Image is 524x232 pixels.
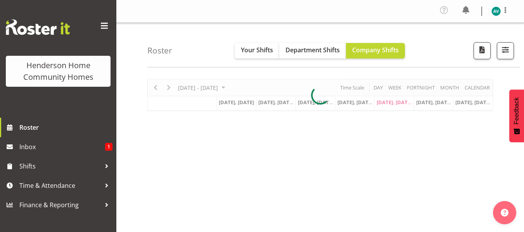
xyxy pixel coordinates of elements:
span: Time & Attendance [19,180,101,191]
span: Finance & Reporting [19,199,101,211]
button: Company Shifts [346,43,405,58]
div: Henderson Home Community Homes [14,60,103,83]
span: 1 [105,143,112,151]
span: Department Shifts [285,46,340,54]
button: Your Shifts [235,43,279,58]
span: Inbox [19,141,105,153]
h4: Roster [147,46,172,55]
img: Rosterit website logo [6,19,70,35]
span: Your Shifts [241,46,273,54]
span: Roster [19,122,112,133]
button: Feedback - Show survey [509,89,524,142]
img: asiasiga-vili8528.jpg [491,7,501,16]
span: Feedback [513,97,520,124]
img: help-xxl-2.png [501,209,508,217]
button: Filter Shifts [497,42,514,59]
button: Department Shifts [279,43,346,58]
span: Company Shifts [352,46,399,54]
span: Shifts [19,160,101,172]
button: Download a PDF of the roster according to the set date range. [474,42,491,59]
